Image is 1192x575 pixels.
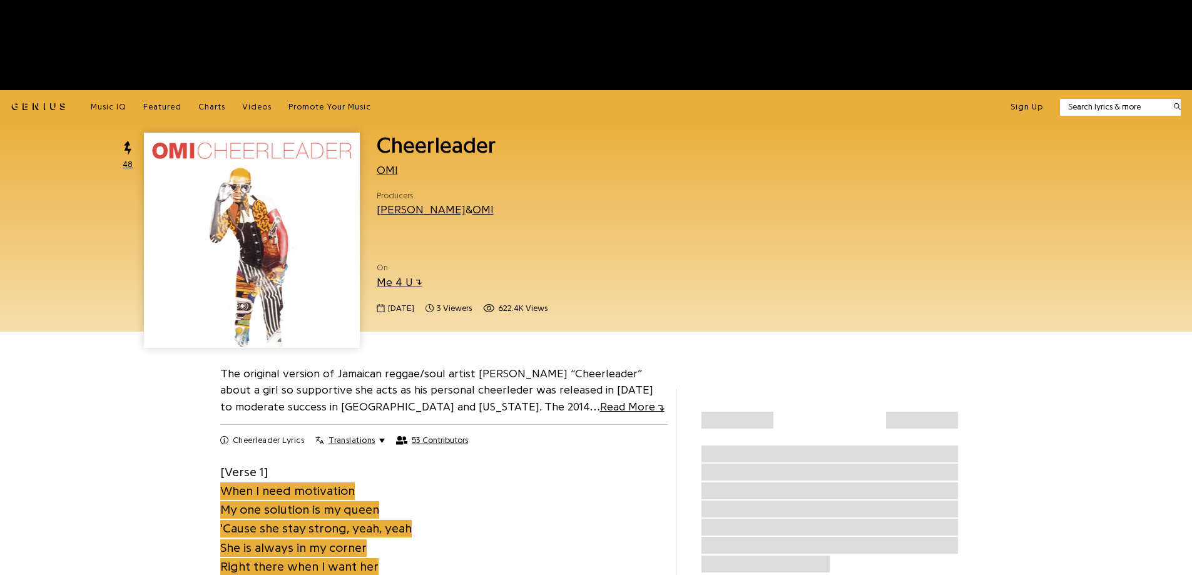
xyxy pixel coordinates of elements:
[315,435,385,446] button: Translations
[220,368,665,413] a: The original version of Jamaican reggae/soul artist [PERSON_NAME] “Cheerleader” about a girl so s...
[242,101,272,113] a: Videos
[600,401,665,412] span: Read More
[388,302,414,315] span: [DATE]
[437,302,472,315] span: 3 viewers
[396,435,468,445] button: 53 Contributors
[329,435,375,446] span: Translations
[472,204,494,215] a: OMI
[242,103,272,111] span: Videos
[288,101,371,113] a: Promote Your Music
[288,103,371,111] span: Promote Your Music
[91,103,126,111] span: Music IQ
[198,103,225,111] span: Charts
[483,302,548,315] span: 622,356 views
[1011,101,1043,113] button: Sign Up
[233,435,304,446] h2: Cheerleader Lyrics
[425,302,472,315] span: 3 viewers
[198,101,225,113] a: Charts
[377,134,496,156] span: Cheerleader
[143,103,181,111] span: Featured
[123,158,133,171] span: 48
[143,101,181,113] a: Featured
[1060,101,1166,113] input: Search lyrics & more
[498,302,548,315] span: 622.4K views
[377,165,398,176] a: OMI
[412,435,468,445] span: 53 Contributors
[377,262,768,274] span: On
[91,101,126,113] a: Music IQ
[377,277,422,288] a: Me 4 U
[144,133,359,348] img: Cover art for Cheerleader by OMI
[377,204,466,215] a: [PERSON_NAME]
[377,190,494,202] span: Producers
[377,201,494,218] div: &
